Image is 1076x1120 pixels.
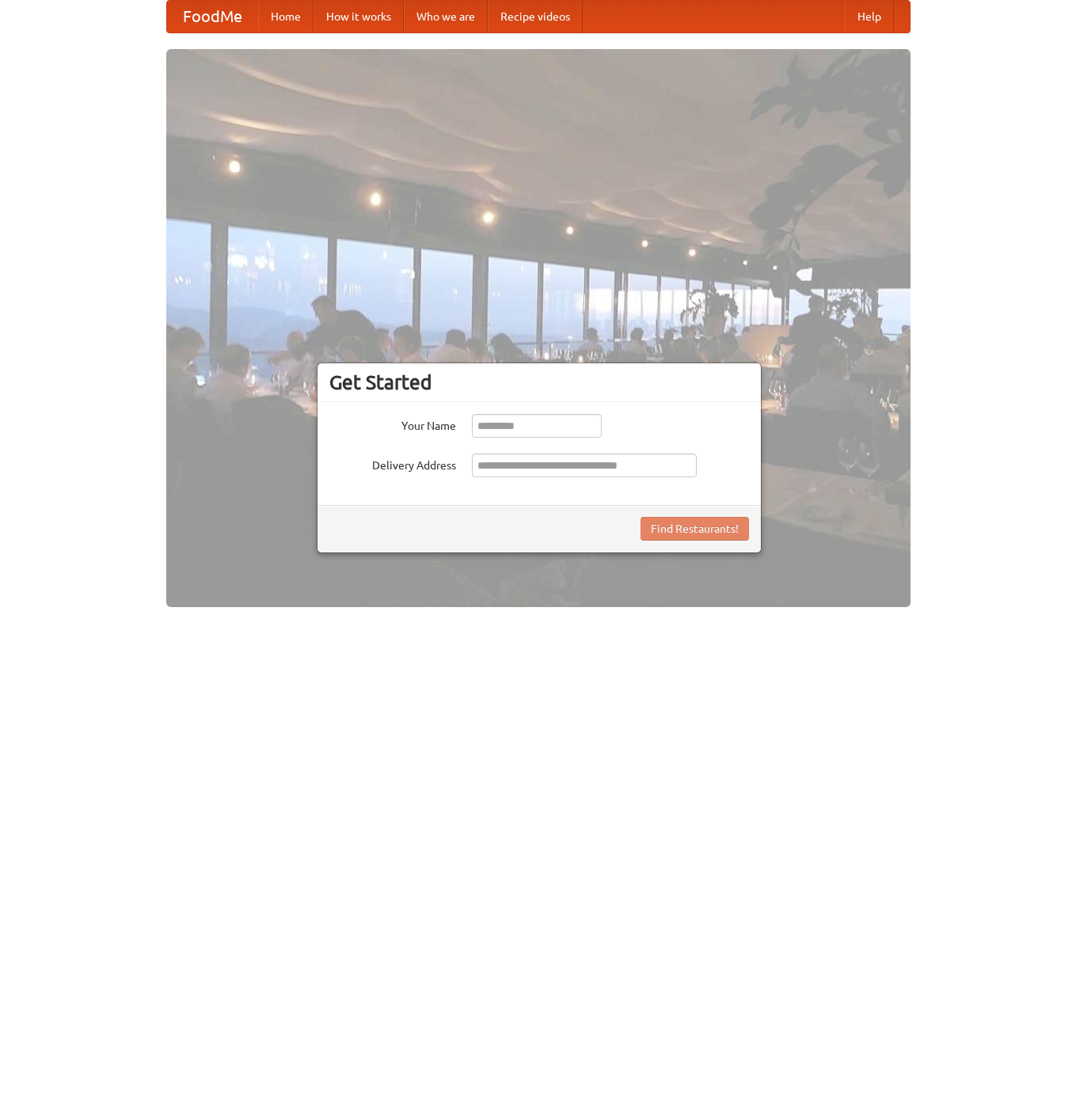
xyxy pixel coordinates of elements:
[845,1,894,32] a: Help
[258,1,314,32] a: Home
[329,414,456,434] label: Your Name
[167,1,258,32] a: FoodMe
[404,1,488,32] a: Who we are
[329,370,749,394] h3: Get Started
[641,517,749,541] button: Find Restaurants!
[329,454,456,473] label: Delivery Address
[488,1,583,32] a: Recipe videos
[314,1,404,32] a: How it works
